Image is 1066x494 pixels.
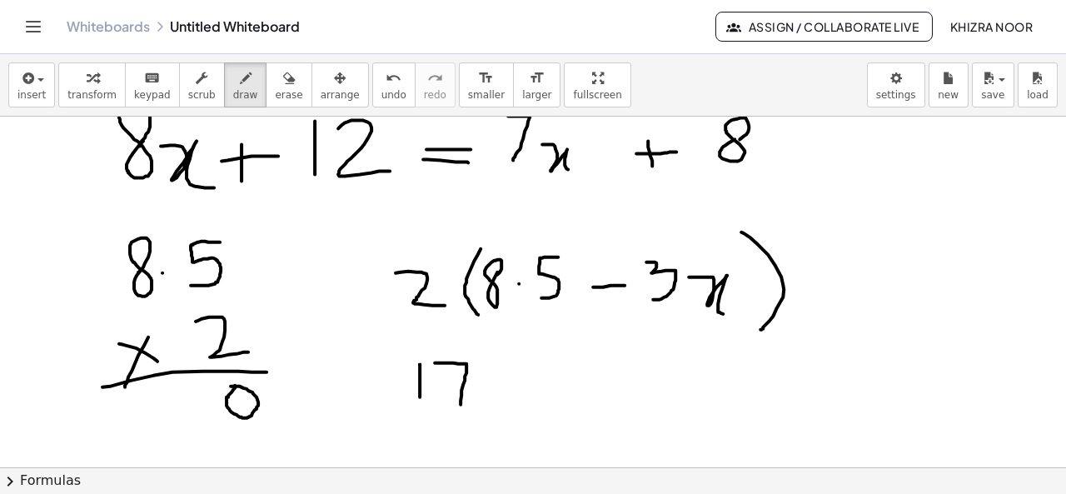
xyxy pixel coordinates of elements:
span: settings [876,89,916,101]
span: keypad [134,89,171,101]
i: keyboard [144,68,160,88]
span: erase [275,89,302,101]
button: insert [8,62,55,107]
button: Khizra Noor [936,12,1046,42]
button: fullscreen [564,62,630,107]
button: transform [58,62,126,107]
button: arrange [311,62,369,107]
span: arrange [321,89,360,101]
span: draw [233,89,258,101]
span: fullscreen [573,89,621,101]
span: save [981,89,1004,101]
i: format_size [529,68,545,88]
span: new [938,89,959,101]
i: redo [427,68,443,88]
button: Assign / Collaborate Live [715,12,933,42]
span: scrub [188,89,216,101]
i: format_size [478,68,494,88]
button: keyboardkeypad [125,62,180,107]
i: undo [386,68,401,88]
span: Khizra Noor [949,19,1033,34]
button: draw [224,62,267,107]
button: settings [867,62,925,107]
span: insert [17,89,46,101]
span: redo [424,89,446,101]
span: transform [67,89,117,101]
span: undo [381,89,406,101]
button: format_sizelarger [513,62,560,107]
button: Toggle navigation [20,13,47,40]
button: load [1018,62,1058,107]
button: new [929,62,969,107]
span: load [1027,89,1049,101]
button: scrub [179,62,225,107]
a: Whiteboards [67,18,150,35]
button: redoredo [415,62,456,107]
button: undoundo [372,62,416,107]
button: save [972,62,1014,107]
span: Assign / Collaborate Live [730,19,919,34]
span: larger [522,89,551,101]
span: smaller [468,89,505,101]
button: format_sizesmaller [459,62,514,107]
button: erase [266,62,311,107]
